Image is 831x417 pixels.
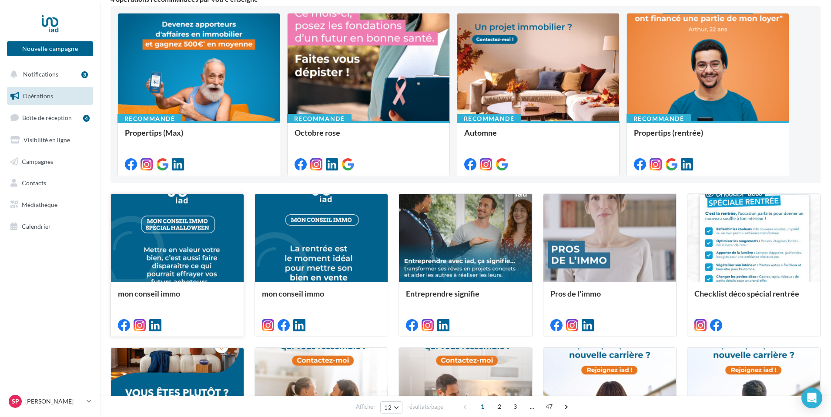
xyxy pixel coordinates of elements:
span: Boîte de réception [22,114,72,121]
a: Calendrier [5,217,95,236]
span: 1 [476,400,489,414]
div: Recommandé [287,114,352,123]
div: Pros de l'immo [550,289,669,307]
span: Médiathèque [22,201,57,208]
a: Médiathèque [5,196,95,214]
span: Notifications [23,70,58,78]
button: 12 [380,401,402,414]
span: 12 [384,404,392,411]
a: Opérations [5,87,95,105]
div: Octobre rose [295,128,442,146]
span: Contacts [22,179,46,187]
div: 3 [81,71,88,78]
button: Notifications 3 [5,65,91,83]
span: Opérations [23,92,53,100]
div: mon conseil immo [262,289,381,307]
a: Visibilité en ligne [5,131,95,149]
span: Sp [12,397,19,406]
span: Campagnes [22,157,53,165]
div: Checklist déco spécial rentrée [694,289,813,307]
div: 4 [83,115,90,122]
a: Boîte de réception4 [5,108,95,127]
div: Propertips (Max) [125,128,273,146]
a: Sp [PERSON_NAME] [7,393,93,410]
div: Propertips (rentrée) [634,128,782,146]
span: résultats/page [407,403,443,411]
a: Contacts [5,174,95,192]
div: Recommandé [457,114,521,123]
div: mon conseil immo [118,289,237,307]
span: Visibilité en ligne [23,136,70,143]
span: 3 [508,400,522,414]
p: [PERSON_NAME] [25,397,83,406]
span: Afficher [356,403,375,411]
span: 47 [542,400,556,414]
div: Automne [464,128,612,146]
span: 2 [493,400,506,414]
button: Nouvelle campagne [7,41,93,56]
div: Open Intercom Messenger [801,387,822,408]
a: Campagnes [5,153,95,171]
div: Recommandé [627,114,691,123]
div: Recommandé [117,114,182,123]
span: Calendrier [22,223,51,230]
div: Entreprendre signifie [406,289,525,307]
span: ... [525,400,539,414]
